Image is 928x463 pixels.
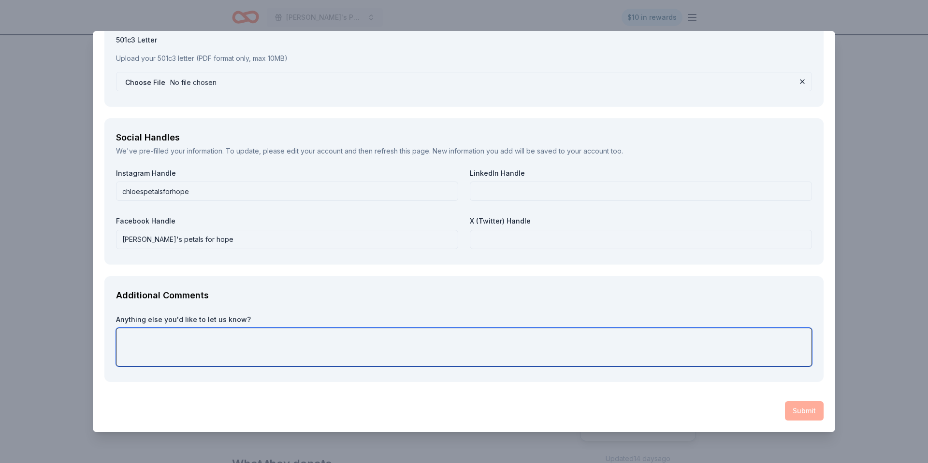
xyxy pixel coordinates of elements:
[470,168,812,178] label: LinkedIn Handle
[116,216,458,226] label: Facebook Handle
[116,35,812,45] label: 501c3 Letter
[116,168,458,178] label: Instagram Handle
[116,288,812,303] div: Additional Comments
[116,315,812,324] label: Anything else you'd like to let us know?
[287,147,343,155] a: edit your account
[116,130,812,145] div: Social Handles
[116,53,812,64] p: Upload your 501c3 letter (PDF format only, max 10MB)
[470,216,812,226] label: X (Twitter) Handle
[116,145,812,157] div: We've pre-filled your information. To update, please and then refresh this page. New information ...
